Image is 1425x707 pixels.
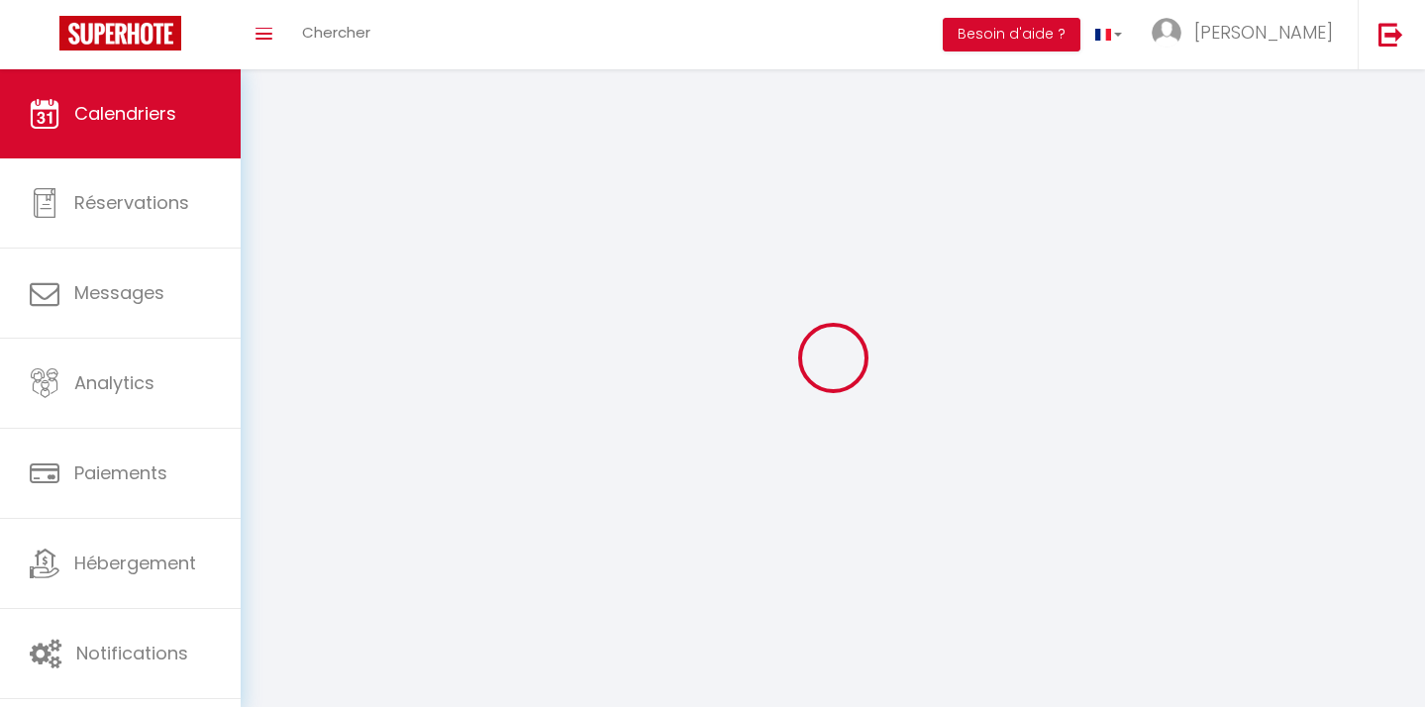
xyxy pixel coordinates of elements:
span: Hébergement [74,551,196,575]
span: Réservations [74,190,189,215]
button: Besoin d'aide ? [943,18,1080,51]
img: ... [1152,18,1181,48]
span: Messages [74,280,164,305]
span: Analytics [74,370,154,395]
span: [PERSON_NAME] [1194,20,1333,45]
span: Chercher [302,22,370,43]
span: Notifications [76,641,188,665]
span: Calendriers [74,101,176,126]
img: Super Booking [59,16,181,50]
span: Paiements [74,460,167,485]
img: logout [1378,22,1403,47]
